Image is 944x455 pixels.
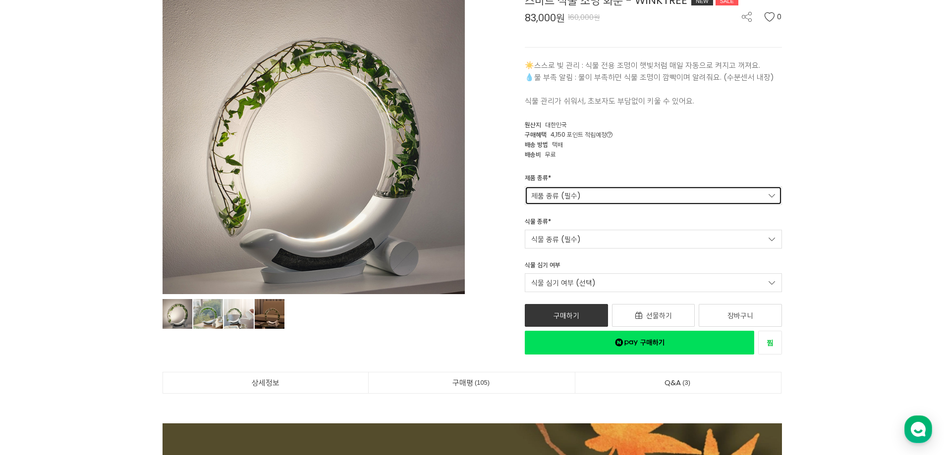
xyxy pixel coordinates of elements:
div: 제품 종류 [525,173,551,186]
span: 83,000원 [525,13,565,23]
a: 설정 [128,314,190,339]
div: 식물 심기 여부 [525,260,560,273]
span: 대화 [91,329,103,337]
a: 상세정보 [163,372,369,393]
a: 식물 심기 여부 (선택) [525,273,782,292]
a: Q&A3 [575,372,781,393]
span: 배송비 [525,150,541,158]
p: 💧물 부족 알림 : 물이 부족하면 식물 조명이 깜빡이며 알려줘요. (수분센서 내장) [525,71,782,83]
a: 홈 [3,314,65,339]
span: 160,000원 [568,12,600,22]
span: 설정 [153,329,165,337]
div: 식물 종류 [525,217,551,230]
p: ☀️스스로 빛 관리 : 식물 전용 조명이 햇빛처럼 매일 자동으로 켜지고 꺼져요. [525,59,782,71]
span: 배송 방법 [525,140,548,149]
span: 0 [777,12,782,22]
span: 선물하기 [646,310,672,320]
span: 원산지 [525,120,541,129]
span: 3 [681,377,692,388]
a: 대화 [65,314,128,339]
span: 대한민국 [545,120,567,129]
button: 0 [764,12,782,22]
span: 4,150 포인트 적립예정 [551,130,612,139]
a: 새창 [758,331,782,354]
span: 구매혜택 [525,130,547,139]
a: 선물하기 [612,304,695,327]
a: 구매하기 [525,304,608,327]
a: 구매평105 [369,372,575,393]
a: 새창 [525,331,754,354]
span: 무료 [545,150,556,158]
span: 홈 [31,329,37,337]
a: 장바구니 [699,304,782,327]
a: 식물 종류 (필수) [525,230,782,249]
span: 택배 [552,140,563,149]
p: 식물 관리가 쉬워서, 초보자도 부담없이 키울 수 있어요. [525,95,782,107]
span: 105 [473,377,491,388]
a: 제품 종류 (필수) [525,186,782,205]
